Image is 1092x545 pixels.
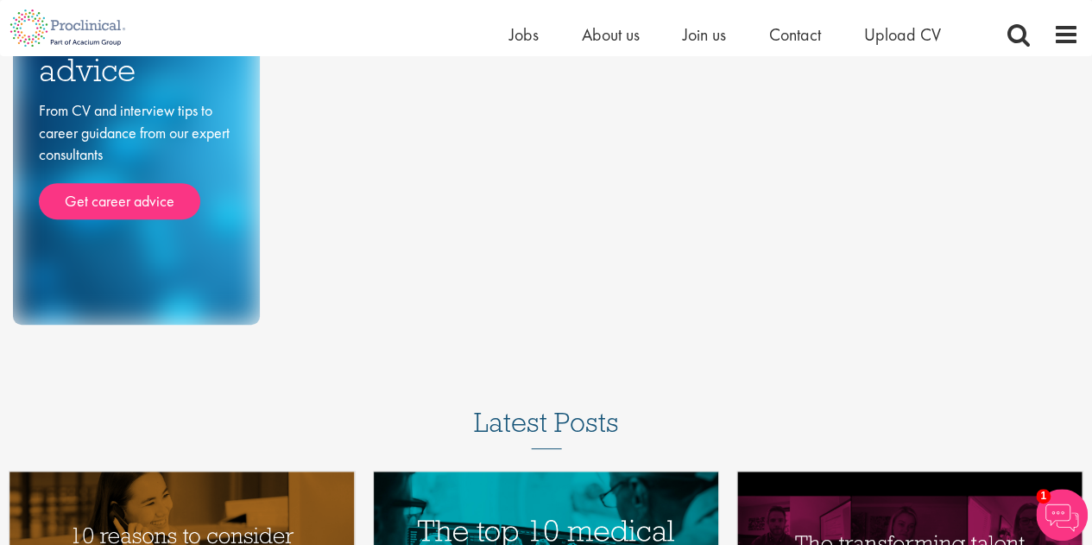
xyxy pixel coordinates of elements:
[39,99,234,219] div: From CV and interview tips to career guidance from our expert consultants
[1036,489,1051,504] span: 1
[769,23,821,46] a: Contact
[864,23,941,46] a: Upload CV
[683,23,726,46] a: Join us
[582,23,640,46] a: About us
[509,23,539,46] a: Jobs
[39,20,234,86] h3: Career advice
[474,408,619,449] h3: Latest Posts
[1036,489,1088,541] img: Chatbot
[39,183,200,219] a: Get career advice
